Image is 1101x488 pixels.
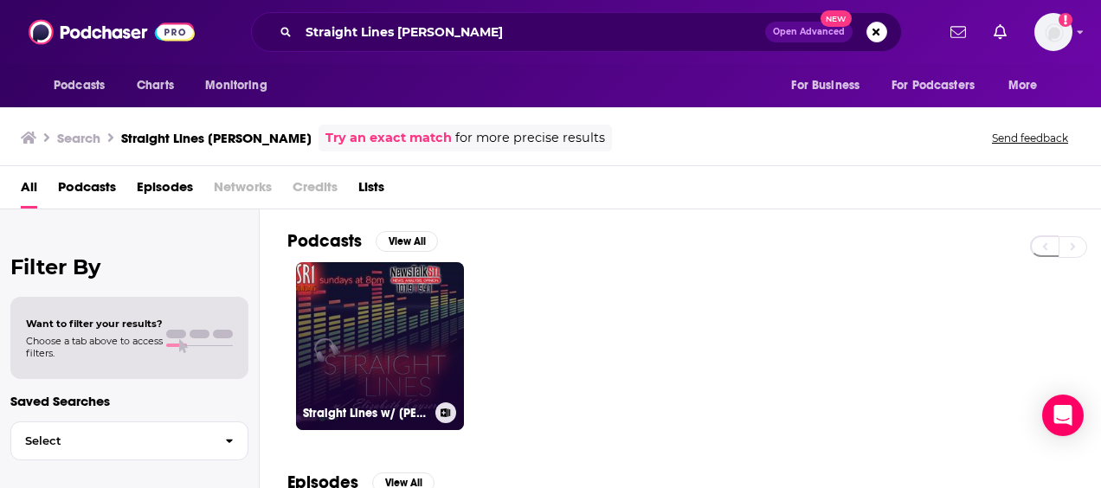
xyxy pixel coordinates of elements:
[765,22,853,42] button: Open AdvancedNew
[54,74,105,98] span: Podcasts
[325,128,452,148] a: Try an exact match
[1034,13,1072,51] span: Logged in as molly.burgoyne
[943,17,973,47] a: Show notifications dropdown
[11,435,211,446] span: Select
[137,74,174,98] span: Charts
[455,128,605,148] span: for more precise results
[987,17,1014,47] a: Show notifications dropdown
[779,69,881,102] button: open menu
[29,16,195,48] img: Podchaser - Follow, Share and Rate Podcasts
[10,421,248,460] button: Select
[287,230,438,252] a: PodcastsView All
[880,69,1000,102] button: open menu
[303,406,428,421] h3: Straight Lines w/ [PERSON_NAME]
[1042,395,1084,436] div: Open Intercom Messenger
[26,318,163,330] span: Want to filter your results?
[42,69,127,102] button: open menu
[791,74,860,98] span: For Business
[376,231,438,252] button: View All
[773,28,845,36] span: Open Advanced
[296,262,464,430] a: Straight Lines w/ [PERSON_NAME]
[137,173,193,209] a: Episodes
[126,69,184,102] a: Charts
[987,131,1073,145] button: Send feedback
[251,12,902,52] div: Search podcasts, credits, & more...
[996,69,1059,102] button: open menu
[358,173,384,209] a: Lists
[892,74,975,98] span: For Podcasters
[299,18,765,46] input: Search podcasts, credits, & more...
[1008,74,1038,98] span: More
[193,69,289,102] button: open menu
[21,173,37,209] a: All
[1059,13,1072,27] svg: Add a profile image
[1034,13,1072,51] button: Show profile menu
[205,74,267,98] span: Monitoring
[821,10,852,27] span: New
[287,230,362,252] h2: Podcasts
[58,173,116,209] a: Podcasts
[121,130,312,146] h3: Straight Lines [PERSON_NAME]
[1034,13,1072,51] img: User Profile
[10,393,248,409] p: Saved Searches
[26,335,163,359] span: Choose a tab above to access filters.
[10,254,248,279] h2: Filter By
[293,173,338,209] span: Credits
[57,130,100,146] h3: Search
[214,173,272,209] span: Networks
